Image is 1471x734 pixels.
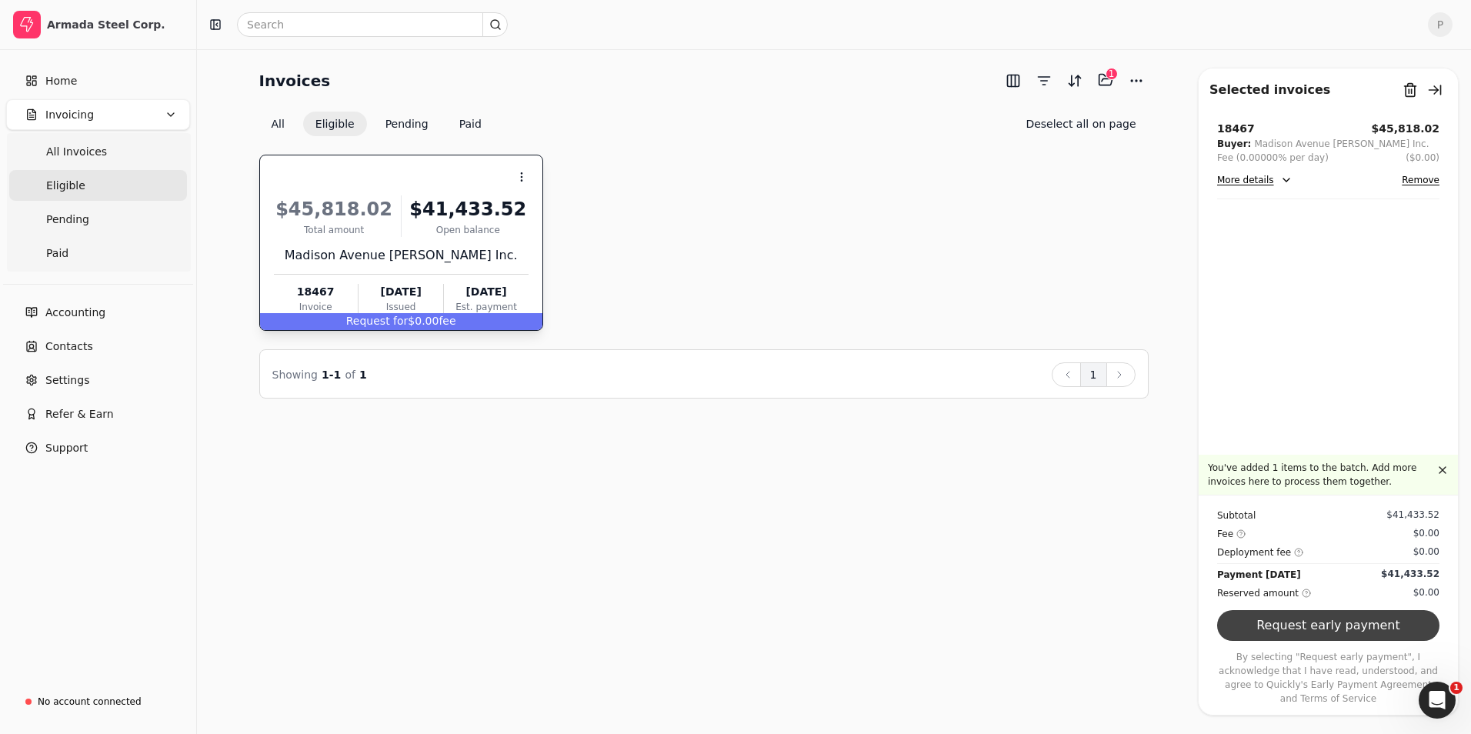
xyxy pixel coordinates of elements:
button: Refer & Earn [6,399,190,429]
span: 1 [1450,682,1463,694]
button: $45,818.02 [1371,121,1439,137]
div: Selected invoices [1209,81,1330,99]
div: 1 [1106,68,1118,80]
iframe: Intercom live chat [1419,682,1456,719]
div: Est. payment [444,300,528,314]
div: $0.00 [1413,545,1439,559]
button: ($0.00) [1406,151,1439,165]
div: Madison Avenue [PERSON_NAME] Inc. [274,246,529,265]
span: of [345,369,355,381]
div: 18467 [1217,121,1255,137]
p: By selecting "Request early payment", I acknowledge that I have read, understood, and agree to Qu... [1217,650,1439,706]
div: 18467 [274,284,358,300]
button: Remove [1402,171,1439,189]
span: Pending [46,212,89,228]
a: Contacts [6,331,190,362]
div: Armada Steel Corp. [47,17,183,32]
a: Pending [9,204,187,235]
button: All [259,112,297,136]
span: Paid [46,245,68,262]
div: Subtotal [1217,508,1256,523]
span: 1 [359,369,367,381]
div: $41,433.52 [1381,567,1439,581]
span: Support [45,440,88,456]
span: Refer & Earn [45,406,114,422]
div: No account connected [38,695,142,709]
button: Invoicing [6,99,190,130]
button: Deselect all on page [1013,112,1148,136]
button: Eligible [303,112,367,136]
span: Accounting [45,305,105,321]
a: All Invoices [9,136,187,167]
button: Sort [1062,68,1087,93]
span: Showing [272,369,318,381]
div: [DATE] [359,284,443,300]
div: $0.00 [1413,586,1439,599]
div: Fee (0.00000% per day) [1217,151,1329,165]
a: No account connected [6,688,190,716]
span: All Invoices [46,144,107,160]
a: Settings [6,365,190,395]
span: Invoicing [45,107,94,123]
div: Issued [359,300,443,314]
div: Madison Avenue [PERSON_NAME] Inc. [1254,137,1429,151]
a: Home [6,65,190,96]
span: Eligible [46,178,85,194]
span: 1 - 1 [322,369,341,381]
input: Search [237,12,508,37]
button: Paid [447,112,494,136]
span: Request for [346,315,409,327]
div: Fee [1217,526,1246,542]
h2: Invoices [259,68,331,93]
div: $0.00 [260,313,542,330]
button: Request early payment [1217,610,1439,641]
div: Total amount [274,223,395,237]
div: Deployment fee [1217,545,1303,560]
button: Pending [373,112,441,136]
div: Open balance [408,223,529,237]
span: Settings [45,372,89,389]
div: $41,433.52 [1386,508,1439,522]
div: $45,818.02 [274,195,395,223]
div: $41,433.52 [408,195,529,223]
span: Contacts [45,339,93,355]
div: Buyer: [1217,137,1251,151]
div: Invoice [274,300,358,314]
button: Batch (1) [1093,68,1118,92]
div: Reserved amount [1217,586,1311,601]
span: fee [439,315,455,327]
button: More details [1217,171,1293,189]
button: Support [6,432,190,463]
p: You've added 1 items to the batch. Add more invoices here to process them together. [1208,461,1433,489]
button: P [1428,12,1453,37]
div: Payment [DATE] [1217,567,1301,582]
a: Eligible [9,170,187,201]
a: Accounting [6,297,190,328]
a: Paid [9,238,187,269]
div: [DATE] [444,284,528,300]
div: $0.00 [1413,526,1439,540]
div: Invoice filter options [259,112,494,136]
button: More [1124,68,1149,93]
span: Home [45,73,77,89]
button: 1 [1080,362,1107,387]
